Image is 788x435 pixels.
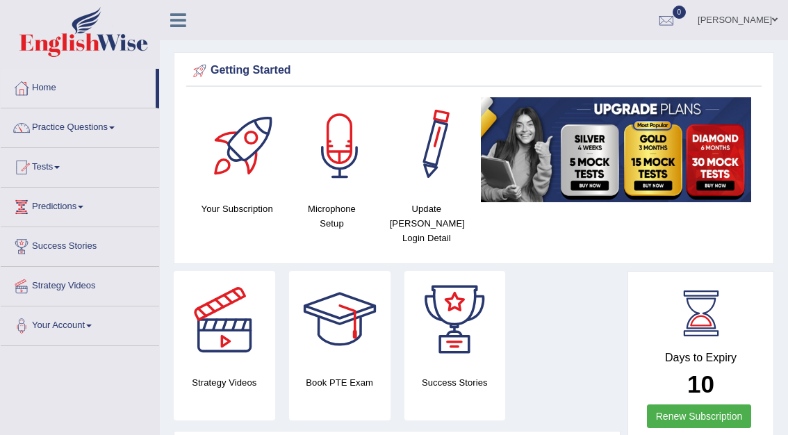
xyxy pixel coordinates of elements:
[386,202,467,245] h4: Update [PERSON_NAME] Login Detail
[647,404,752,428] a: Renew Subscription
[1,227,159,262] a: Success Stories
[404,375,506,390] h4: Success Stories
[289,375,391,390] h4: Book PTE Exam
[1,108,159,143] a: Practice Questions
[1,69,156,104] a: Home
[1,267,159,302] a: Strategy Videos
[1,188,159,222] a: Predictions
[1,148,159,183] a: Tests
[197,202,277,216] h4: Your Subscription
[174,375,275,390] h4: Strategy Videos
[643,352,758,364] h4: Days to Expiry
[190,60,758,81] div: Getting Started
[291,202,372,231] h4: Microphone Setup
[1,306,159,341] a: Your Account
[687,370,714,397] b: 10
[481,97,751,202] img: small5.jpg
[673,6,687,19] span: 0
